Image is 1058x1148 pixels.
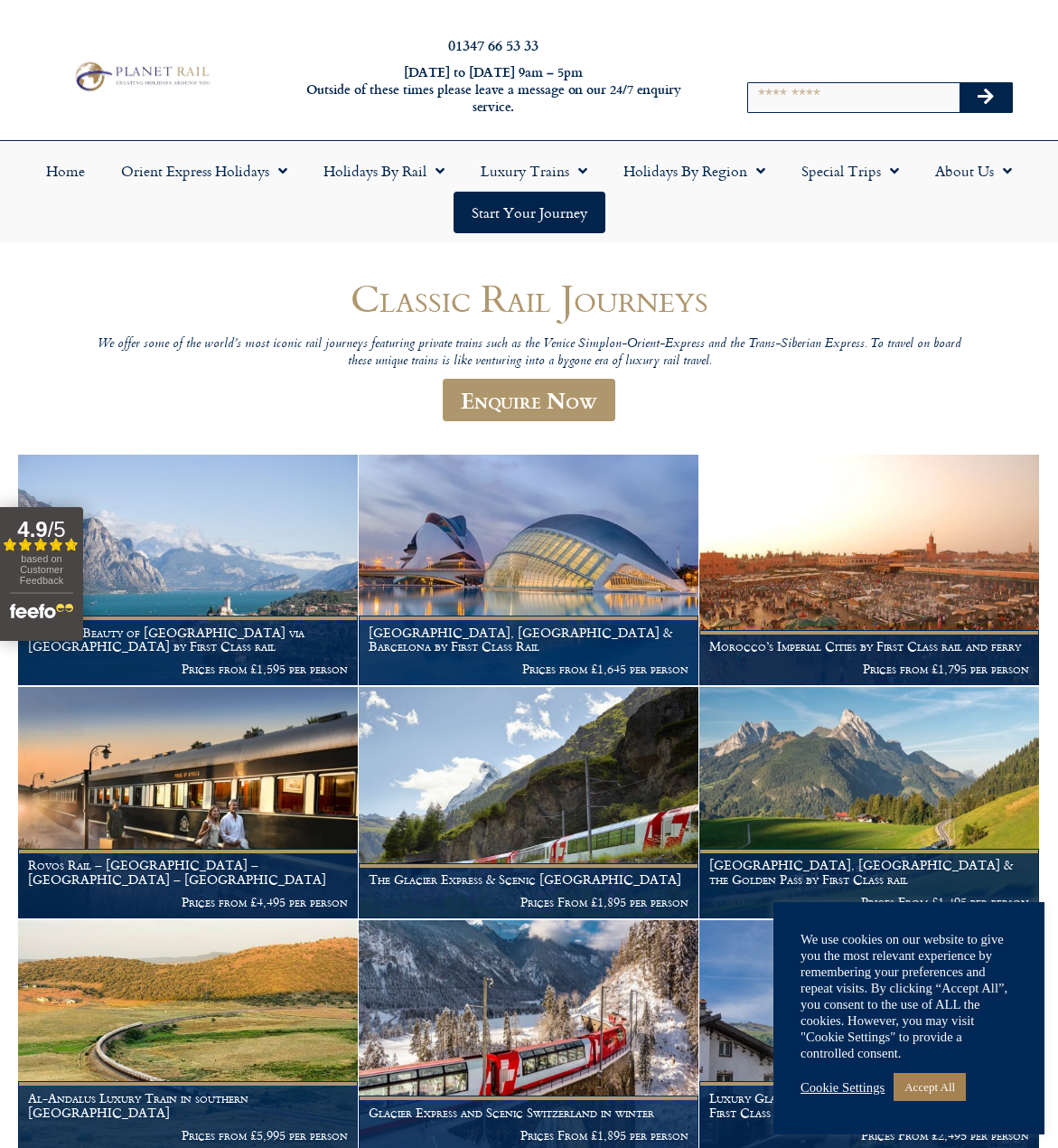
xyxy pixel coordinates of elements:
[783,150,917,192] a: Special Trips
[463,150,605,192] a: Luxury Trains
[699,455,1040,687] a: Morocco’s Imperial Cities by First Class rail and ferry Prices from £1,795 per person
[28,1091,348,1120] h1: Al-Andalus Luxury Train in southern [GEOGRAPHIC_DATA]
[448,34,538,55] a: 01347 66 53 33
[369,895,688,909] p: Prices From £1,895 per person
[369,1128,688,1143] p: Prices From £1,895 per person
[369,1106,688,1120] h1: Glacier Express and Scenic Switzerland in winter
[359,455,699,687] a: [GEOGRAPHIC_DATA], [GEOGRAPHIC_DATA] & Barcelona by First Class Rail Prices from £1,645 per person
[70,59,213,94] img: Planet Rail Train Holidays Logo
[709,662,1029,676] p: Prices from £1,795 per person
[369,662,688,676] p: Prices from £1,645 per person
[454,192,605,233] a: Start your Journey
[18,687,358,918] img: Pride Of Africa Train Holiday
[605,150,783,192] a: Holidays by Region
[709,895,1029,909] p: Prices From £1,495 per person
[18,455,359,687] a: Charm & Beauty of [GEOGRAPHIC_DATA] via [GEOGRAPHIC_DATA] by First Class rail Prices from £1,595 ...
[709,1128,1029,1143] p: Prices From £2,495 per person
[28,1128,348,1143] p: Prices from £5,995 per person
[28,858,348,887] h1: Rovos Rail – [GEOGRAPHIC_DATA] – [GEOGRAPHIC_DATA] – [GEOGRAPHIC_DATA]
[9,150,1049,233] nav: Menu
[709,639,1029,654] h1: Morocco’s Imperial Cities by First Class rail and ferry
[709,858,1029,887] h1: [GEOGRAPHIC_DATA], [GEOGRAPHIC_DATA] & the Golden Pass by First Class rail
[960,83,1012,112] button: Search
[801,931,1017,1061] div: We use cookies on our website to give you the most relevant experience by remembering your prefer...
[359,687,699,919] a: The Glacier Express & Scenic [GEOGRAPHIC_DATA] Prices From £1,895 per person
[894,1073,966,1101] a: Accept All
[286,64,700,115] h6: [DATE] to [DATE] 9am – 5pm Outside of these times please leave a message on our 24/7 enquiry serv...
[28,895,348,909] p: Prices from £4,495 per person
[443,379,615,421] a: Enquire Now
[103,150,305,192] a: Orient Express Holidays
[96,277,963,319] h1: Classic Rail Journeys
[28,662,348,676] p: Prices from £1,595 per person
[917,150,1030,192] a: About Us
[96,336,963,370] p: We offer some of the world’s most iconic rail journeys featuring private trains such as the Venic...
[18,687,359,919] a: Rovos Rail – [GEOGRAPHIC_DATA] – [GEOGRAPHIC_DATA] – [GEOGRAPHIC_DATA] Prices from £4,495 per person
[699,687,1040,919] a: [GEOGRAPHIC_DATA], [GEOGRAPHIC_DATA] & the Golden Pass by First Class rail Prices From £1,495 per...
[369,872,688,887] h1: The Glacier Express & Scenic [GEOGRAPHIC_DATA]
[305,150,463,192] a: Holidays by Rail
[28,150,103,192] a: Home
[801,1079,885,1096] a: Cookie Settings
[28,626,348,654] h1: Charm & Beauty of [GEOGRAPHIC_DATA] via [GEOGRAPHIC_DATA] by First Class rail
[709,1091,1029,1120] h1: Luxury Glacier Express and Scenic Switzerland by First Class rail
[369,626,688,654] h1: [GEOGRAPHIC_DATA], [GEOGRAPHIC_DATA] & Barcelona by First Class Rail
